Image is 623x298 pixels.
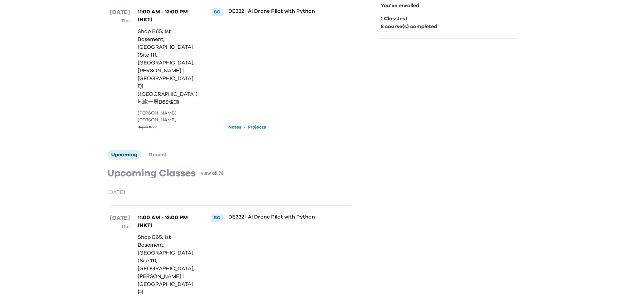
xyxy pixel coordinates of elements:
span: Upcoming [111,152,137,157]
p: Upcoming Classes [107,167,196,179]
a: Projects [248,124,266,131]
div: [PERSON_NAME] [PERSON_NAME] [138,110,198,124]
div: BC [211,8,223,16]
div: BC [211,214,223,222]
div: Heyvis Poon [138,125,198,130]
b: 8 course(s) completed [381,24,437,29]
p: [DATE] [107,188,353,196]
p: 11:00 AM - 12:00 PM (HKT) [138,8,198,24]
p: You've enrolled [381,2,516,9]
a: view all (1) [201,170,223,177]
p: · [244,123,245,131]
p: DE332 | AI Drone Pilot with Python [228,214,329,220]
b: 1 Class(es) [381,16,407,21]
p: [DATE] [110,214,130,223]
p: Shop B65, 1st Basement, [GEOGRAPHIC_DATA] (Site 11), [GEOGRAPHIC_DATA], [PERSON_NAME] | [GEOGRAPH... [138,27,198,106]
p: Thu [110,17,130,25]
span: Recent [149,152,167,157]
p: [DATE] [110,8,130,17]
p: Thu [110,223,130,231]
p: 11:00 AM - 12:00 PM (HKT) [138,214,198,229]
p: DE332 | AI Drone Pilot with Python [228,8,329,14]
a: Notes [228,124,241,131]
